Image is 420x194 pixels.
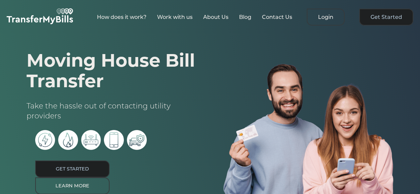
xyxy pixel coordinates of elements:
[359,9,413,26] a: Get Started
[203,14,228,20] a: About Us
[27,101,197,121] p: Take the hassle out of contacting utility providers
[239,14,251,20] a: Blog
[262,14,292,20] a: Contact Us
[27,50,197,91] h1: Moving House Bill Transfer
[104,130,124,150] img: phone bill icon
[35,130,55,150] img: electric bills icon
[7,8,73,24] img: TransferMyBills.com - Helping ease the stress of moving
[35,161,110,177] a: Get Started
[81,130,101,150] img: broadband icon
[307,9,345,26] a: Login
[127,130,147,150] img: car insurance icon
[97,14,146,20] a: How does it work?
[157,14,193,20] a: Work with us
[58,130,78,150] img: gas bills icon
